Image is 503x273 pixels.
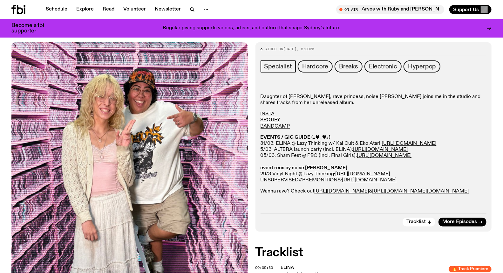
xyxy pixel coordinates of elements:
span: Electronic [369,63,397,70]
span: More Episodes [442,220,477,224]
span: Hyperpop [408,63,436,70]
span: , 8:00pm [297,46,315,52]
span: Support Us [453,7,479,12]
a: Volunteer [119,5,150,14]
span: Tracklist [406,220,426,224]
a: More Episodes [438,218,486,227]
span: ELINA [281,265,294,270]
a: [URL][DOMAIN_NAME] [353,147,408,152]
a: [URL][DOMAIN_NAME] [315,189,369,194]
a: Breaks [335,60,363,73]
button: Support Us [449,5,492,14]
a: Hyperpop [404,60,440,73]
a: [URL][DOMAIN_NAME] [336,171,390,177]
a: [URL][DOMAIN_NAME][DOMAIN_NAME] [372,189,469,194]
a: [URL][DOMAIN_NAME] [342,178,397,183]
a: Specialist [261,60,296,73]
a: Newsletter [151,5,185,14]
span: 🔥 Track Premiere [449,266,492,272]
button: 00:05:30 [255,266,273,269]
span: Hardcore [302,63,328,70]
p: Regular giving supports voices, artists, and culture that shape Sydney’s future. [163,25,340,31]
h2: Tracklist [255,247,492,258]
a: Read [99,5,118,14]
a: BANDCAMP [261,124,290,129]
span: [DATE] [283,46,297,52]
a: INSTA [261,111,275,116]
p: 31/03: ELINA @ Lazy Thinking w/ Kai Cult & Eko Atari: 5/03: ALTERA launch party (incl. ELINA): 05... [261,135,487,184]
a: [URL][DOMAIN_NAME] [357,153,412,158]
a: Schedule [42,5,71,14]
a: Hardcore [298,60,333,73]
a: Electronic [364,60,402,73]
span: 00:05:30 [255,265,273,270]
button: On AirArvos with Ruby and [PERSON_NAME] [336,5,444,14]
span: Aired on [266,46,283,52]
a: SPOTIFY [261,117,280,122]
strong: event recs by noise [PERSON_NAME] [261,165,348,171]
a: Explore [72,5,98,14]
span: Breaks [339,63,358,70]
h3: Become a fbi supporter [11,23,52,34]
strong: EVENTS / GIG GUIDE (｡♥‿♥｡) [261,135,331,140]
p: Daughter of [PERSON_NAME], rave princess, noise [PERSON_NAME] joins me in the studio and shares t... [261,88,487,106]
span: Specialist [264,63,292,70]
p: Wanna rave? Check out & [261,188,487,200]
a: [URL][DOMAIN_NAME] [382,141,437,146]
button: Tracklist [403,218,435,227]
